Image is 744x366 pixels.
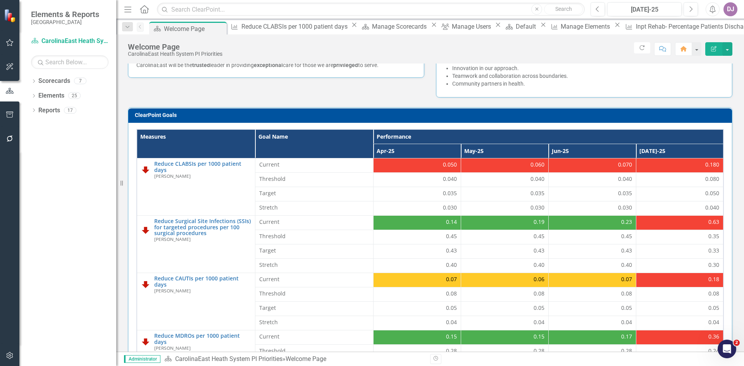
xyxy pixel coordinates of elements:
span: 0.04 [621,318,632,326]
span: 0.030 [443,204,457,211]
span: 0.28 [446,347,457,355]
td: Double-Click to Edit [373,230,461,244]
td: Double-Click to Edit [548,287,636,302]
span: 0.18 [708,275,719,283]
div: Manage Users [452,22,493,31]
span: 0.04 [708,318,719,326]
td: Double-Click to Edit [255,244,373,259]
td: Double-Click to Edit [636,287,723,302]
td: Double-Click to Edit [548,173,636,187]
span: 0.040 [530,175,544,183]
span: Threshold [259,347,369,355]
td: Double-Click to Edit [636,216,723,230]
span: 0.36 [708,333,719,340]
div: Welcome Page [164,24,225,34]
span: Target [259,304,369,312]
iframe: Intercom live chat [718,340,736,358]
div: Default [516,22,538,31]
span: Search [555,6,572,12]
img: Not On Track [141,280,150,289]
td: Double-Click to Edit [461,244,548,259]
div: » [164,355,424,364]
td: Double-Click to Edit [461,216,548,230]
span: 0.04 [446,318,457,326]
div: Reduce CLABSIs per 1000 patient days [241,22,350,31]
a: CarolinaEast Heath System PI Priorities [31,37,108,46]
span: 0.33 [708,247,719,254]
span: 0.45 [621,232,632,240]
td: Double-Click to Edit [255,273,373,287]
span: 0.030 [530,204,544,211]
td: Double-Click to Edit [636,201,723,216]
span: 0.40 [621,261,632,269]
small: [PERSON_NAME] [154,237,191,242]
td: Double-Click to Edit [461,302,548,316]
td: Double-Click to Edit [461,173,548,187]
td: Double-Click to Edit [373,259,461,273]
div: 7 [74,78,86,84]
td: Double-Click to Edit [461,316,548,330]
td: Double-Click to Edit Right Click for Context Menu [137,273,255,330]
td: Double-Click to Edit [255,158,373,173]
a: Reduce Surgical Site Infections (SSIs) for targeted procedures per 100 surgical procedures [154,218,251,236]
div: Manage Scorecards [372,22,429,31]
a: Default [503,22,538,31]
a: Reports [38,106,60,115]
span: 0.28 [534,347,544,355]
span: 0.180 [705,161,719,168]
span: 0.19 [534,218,544,226]
a: Reduce CAUTIs per 1000 patient days [154,275,251,287]
small: [GEOGRAPHIC_DATA] [31,19,99,25]
span: 0.04 [534,318,544,326]
span: 0.035 [618,189,632,197]
td: Double-Click to Edit [255,201,373,216]
img: Not On Track [141,225,150,235]
a: Elements [38,91,64,100]
td: Double-Click to Edit [373,302,461,316]
td: Double-Click to Edit [548,302,636,316]
span: 0.08 [446,290,457,297]
span: 0.070 [618,161,632,168]
button: [DATE]-25 [607,2,682,16]
a: Reduce CLABSIs per 1000 patient days [228,22,350,31]
td: Double-Click to Edit [255,330,373,345]
div: [DATE]-25 [610,5,679,14]
td: Double-Click to Edit [548,316,636,330]
small: [PERSON_NAME] [154,288,191,293]
td: Double-Click to Edit [636,259,723,273]
td: Double-Click to Edit [636,273,723,287]
td: Double-Click to Edit [548,216,636,230]
td: Double-Click to Edit [461,201,548,216]
td: Double-Click to Edit [548,244,636,259]
span: 0.050 [705,189,719,197]
strong: exceptional [254,62,283,68]
td: Double-Click to Edit [636,187,723,201]
span: 0.43 [534,247,544,254]
td: Double-Click to Edit [255,230,373,244]
td: Double-Click to Edit [373,273,461,287]
span: 0.050 [443,161,457,168]
span: 0.035 [443,189,457,197]
div: CarolinaEast Heath System PI Priorities [128,51,222,57]
td: Double-Click to Edit [461,287,548,302]
img: Not On Track [141,165,150,174]
span: 0.40 [534,261,544,269]
span: 0.40 [446,261,457,269]
h3: ClearPoint Goals [135,112,728,118]
td: Double-Click to Edit [636,244,723,259]
td: Double-Click to Edit Right Click for Context Menu [137,158,255,216]
a: CarolinaEast Heath System PI Priorities [175,355,282,363]
td: Double-Click to Edit [636,158,723,173]
td: Double-Click to Edit [636,173,723,187]
td: Double-Click to Edit [636,302,723,316]
span: Current [259,275,369,283]
span: Target [259,189,369,197]
td: Double-Click to Edit [548,330,636,345]
td: Double-Click to Edit [255,173,373,187]
span: 0.28 [621,347,632,355]
td: Double-Click to Edit [636,330,723,345]
div: Manage Elements [561,22,612,31]
small: [PERSON_NAME] [154,174,191,179]
td: Double-Click to Edit [461,330,548,345]
div: 17 [64,107,76,113]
